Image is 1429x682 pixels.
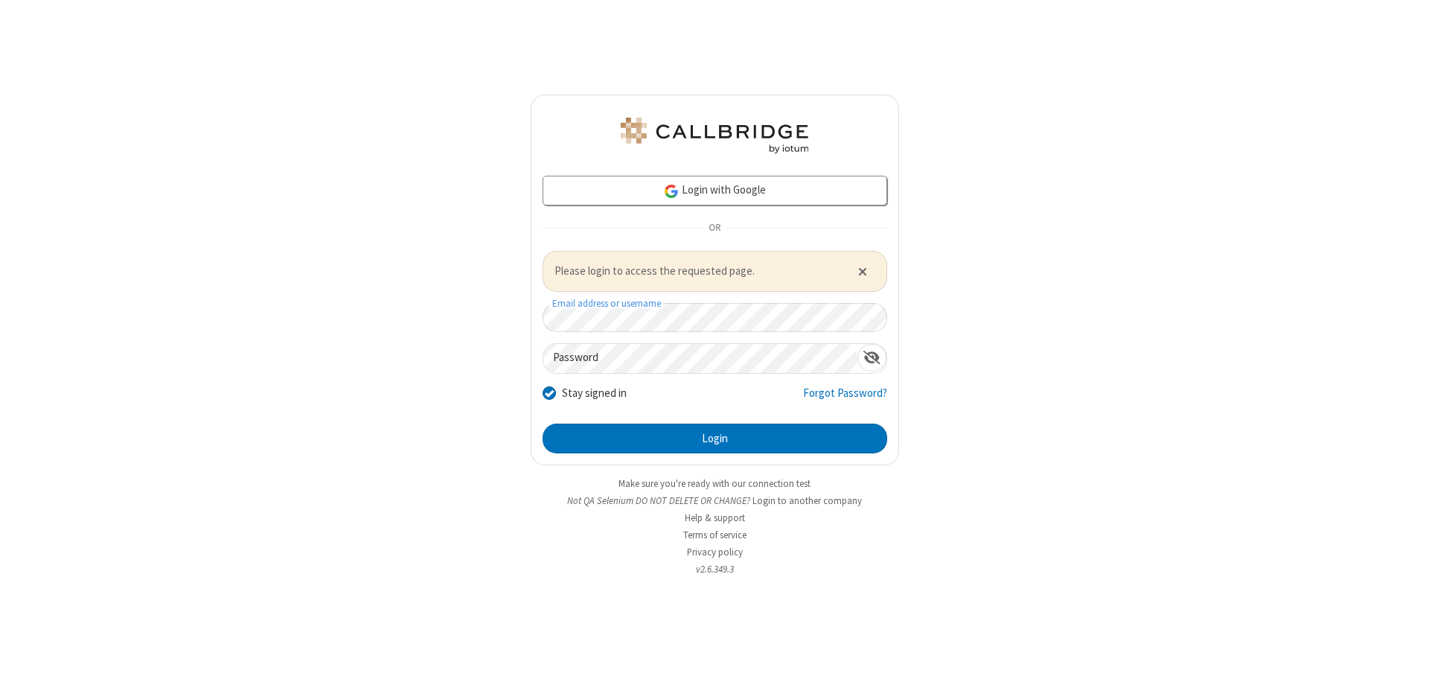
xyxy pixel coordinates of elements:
[752,494,862,508] button: Login to another company
[703,218,726,239] span: OR
[543,424,887,453] button: Login
[531,562,899,576] li: v2.6.349.3
[663,183,680,200] img: google-icon.png
[850,260,875,282] button: Close alert
[687,546,743,558] a: Privacy policy
[554,263,840,280] span: Please login to access the requested page.
[531,494,899,508] li: Not QA Selenium DO NOT DELETE OR CHANGE?
[543,303,887,332] input: Email address or username
[543,344,857,373] input: Password
[857,344,886,372] div: Show password
[683,529,747,541] a: Terms of service
[562,385,627,402] label: Stay signed in
[543,176,887,205] a: Login with Google
[618,118,811,153] img: QA Selenium DO NOT DELETE OR CHANGE
[803,385,887,413] a: Forgot Password?
[618,477,811,490] a: Make sure you're ready with our connection test
[685,511,745,524] a: Help & support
